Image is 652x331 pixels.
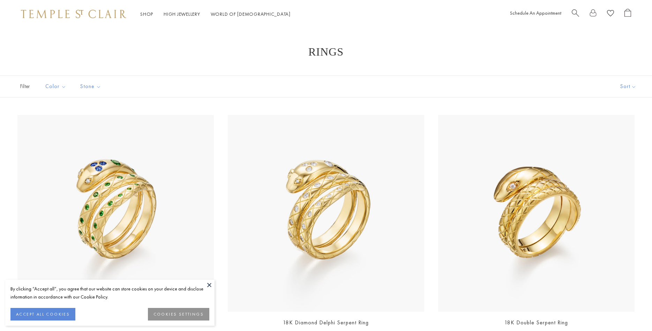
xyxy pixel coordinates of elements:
[40,79,72,94] button: Color
[607,9,614,20] a: View Wishlist
[510,10,561,16] a: Schedule An Appointment
[624,9,631,20] a: Open Shopping Bag
[283,319,369,326] a: 18K Diamond Delphi Serpent Ring
[164,11,200,17] a: High JewelleryHigh Jewellery
[605,76,652,97] button: Show sort by
[17,115,214,312] img: R36135-SRPBSTG
[228,115,424,312] img: R31835-SERPENT
[228,115,424,312] a: R31835-SERPENTR31835-SERPENT
[77,82,106,91] span: Stone
[438,115,635,312] a: 18K Double Serpent Ring18K Double Serpent Ring
[10,285,209,301] div: By clicking “Accept all”, you agree that our website can store cookies on your device and disclos...
[140,10,291,19] nav: Main navigation
[28,45,624,58] h1: Rings
[572,9,579,20] a: Search
[21,10,126,18] img: Temple St. Clair
[148,308,209,321] button: COOKIES SETTINGS
[211,11,291,17] a: World of [DEMOGRAPHIC_DATA]World of [DEMOGRAPHIC_DATA]
[42,82,72,91] span: Color
[140,11,153,17] a: ShopShop
[72,319,159,326] a: 18K Tsavorite Delphi Serpent Ring
[75,79,106,94] button: Stone
[10,308,75,321] button: ACCEPT ALL COOKIES
[17,115,214,312] a: R36135-SRPBSTGR36135-SRPBSTG
[504,319,568,326] a: 18K Double Serpent Ring
[438,115,635,312] img: 18K Double Serpent Ring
